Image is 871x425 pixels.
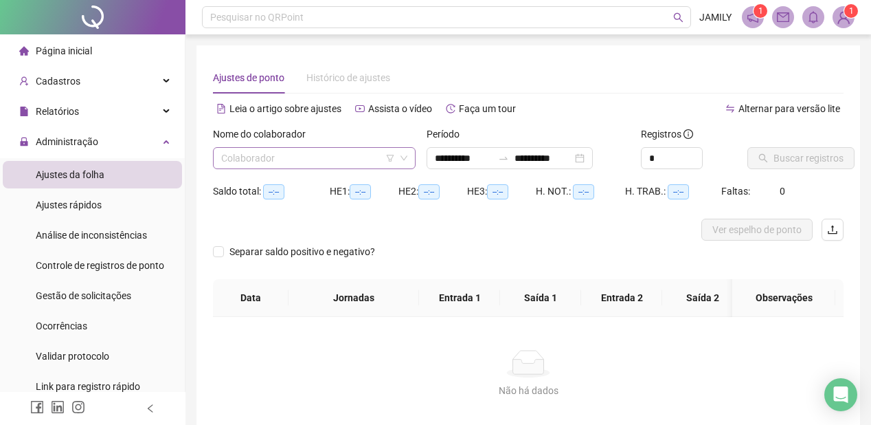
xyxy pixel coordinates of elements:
[306,72,390,83] span: Histórico de ajustes
[662,279,743,317] th: Saída 2
[780,186,785,197] span: 0
[827,224,838,235] span: upload
[36,351,109,362] span: Validar protocolo
[330,184,398,199] div: HE 1:
[289,279,419,317] th: Jornadas
[36,290,131,301] span: Gestão de solicitações
[738,103,840,114] span: Alternar para versão lite
[36,106,79,117] span: Relatórios
[747,11,759,23] span: notification
[224,244,381,259] span: Separar saldo positivo e negativo?
[355,104,365,113] span: youtube
[641,127,693,142] span: Registros
[36,260,164,271] span: Controle de registros de ponto
[213,184,330,199] div: Saldo total:
[19,137,29,146] span: lock
[500,279,581,317] th: Saída 1
[573,184,594,199] span: --:--
[849,6,854,16] span: 1
[446,104,455,113] span: history
[36,199,102,210] span: Ajustes rápidos
[386,154,394,162] span: filter
[419,279,500,317] th: Entrada 1
[36,381,140,392] span: Link para registro rápido
[844,4,858,18] sup: Atualize o seu contato no menu Meus Dados
[777,11,789,23] span: mail
[536,184,625,199] div: H. NOT.:
[673,12,683,23] span: search
[368,103,432,114] span: Assista o vídeo
[19,107,29,116] span: file
[824,378,857,411] div: Open Intercom Messenger
[213,72,284,83] span: Ajustes de ponto
[427,127,468,142] label: Período
[668,184,689,199] span: --:--
[498,153,509,164] span: swap-right
[398,184,467,199] div: HE 2:
[36,45,92,56] span: Página inicial
[263,184,284,199] span: --:--
[833,7,854,28] img: 95068
[701,219,813,241] button: Ver espelho de ponto
[625,184,721,199] div: H. TRAB.:
[807,11,819,23] span: bell
[229,103,341,114] span: Leia o artigo sobre ajustes
[721,186,752,197] span: Faltas:
[467,184,536,199] div: HE 3:
[400,154,408,162] span: down
[683,129,693,139] span: info-circle
[213,127,315,142] label: Nome do colaborador
[699,10,732,25] span: JAMILY
[216,104,226,113] span: file-text
[459,103,516,114] span: Faça um tour
[19,76,29,86] span: user-add
[213,279,289,317] th: Data
[71,400,85,414] span: instagram
[30,400,44,414] span: facebook
[350,184,371,199] span: --:--
[725,104,735,113] span: swap
[498,153,509,164] span: to
[36,320,87,331] span: Ocorrências
[36,230,147,241] span: Análise de inconsistências
[581,279,662,317] th: Entrada 2
[229,383,827,398] div: Não há dados
[19,46,29,56] span: home
[754,4,767,18] sup: 1
[146,404,155,413] span: left
[36,136,98,147] span: Administração
[51,400,65,414] span: linkedin
[743,290,824,305] span: Observações
[36,169,104,180] span: Ajustes da folha
[732,279,835,317] th: Observações
[487,184,508,199] span: --:--
[418,184,440,199] span: --:--
[36,76,80,87] span: Cadastros
[758,6,763,16] span: 1
[747,147,855,169] button: Buscar registros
